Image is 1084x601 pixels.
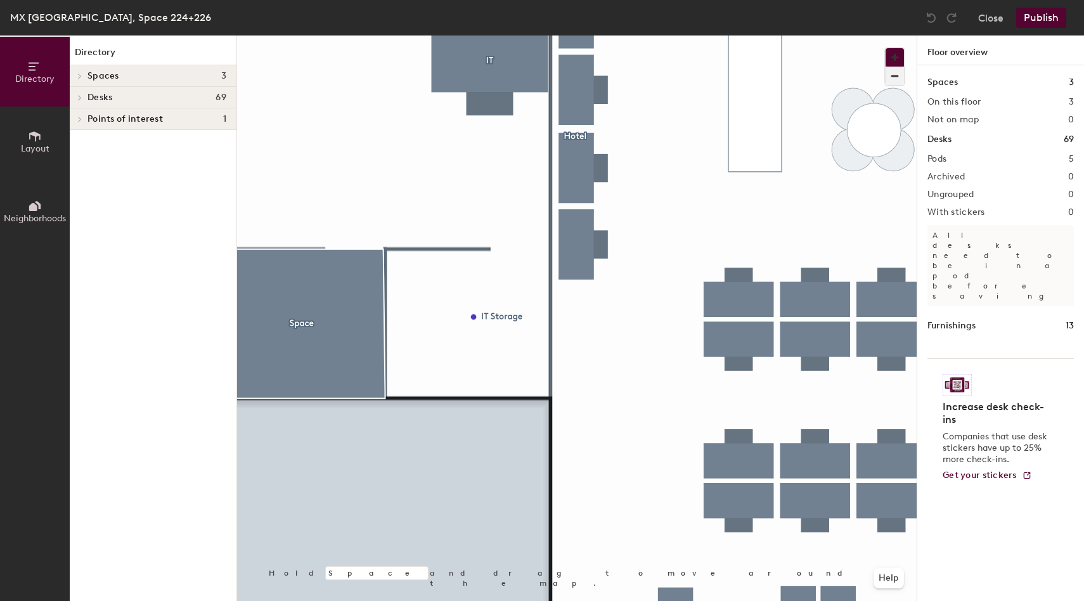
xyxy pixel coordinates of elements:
[927,172,965,182] h2: Archived
[927,154,946,164] h2: Pods
[1068,190,1074,200] h2: 0
[917,36,1084,65] h1: Floor overview
[927,190,974,200] h2: Ungrouped
[221,71,226,81] span: 3
[927,132,952,146] h1: Desks
[1066,319,1074,333] h1: 13
[1068,207,1074,217] h2: 0
[943,374,972,396] img: Sticker logo
[978,8,1003,28] button: Close
[927,207,985,217] h2: With stickers
[874,568,904,588] button: Help
[1069,154,1074,164] h2: 5
[10,10,211,25] div: MX [GEOGRAPHIC_DATA], Space 224+226
[15,74,55,84] span: Directory
[87,71,119,81] span: Spaces
[1069,75,1074,89] h1: 3
[927,115,979,125] h2: Not on map
[927,225,1074,306] p: All desks need to be in a pod before saving
[943,431,1051,465] p: Companies that use desk stickers have up to 25% more check-ins.
[1068,172,1074,182] h2: 0
[1069,97,1074,107] h2: 3
[1016,8,1066,28] button: Publish
[927,97,981,107] h2: On this floor
[945,11,958,24] img: Redo
[927,75,958,89] h1: Spaces
[4,213,66,224] span: Neighborhoods
[943,470,1017,481] span: Get your stickers
[925,11,938,24] img: Undo
[87,114,163,124] span: Points of interest
[1064,132,1074,146] h1: 69
[943,470,1032,481] a: Get your stickers
[216,93,226,103] span: 69
[1068,115,1074,125] h2: 0
[943,401,1051,426] h4: Increase desk check-ins
[21,143,49,154] span: Layout
[70,46,236,65] h1: Directory
[927,319,976,333] h1: Furnishings
[87,93,112,103] span: Desks
[223,114,226,124] span: 1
